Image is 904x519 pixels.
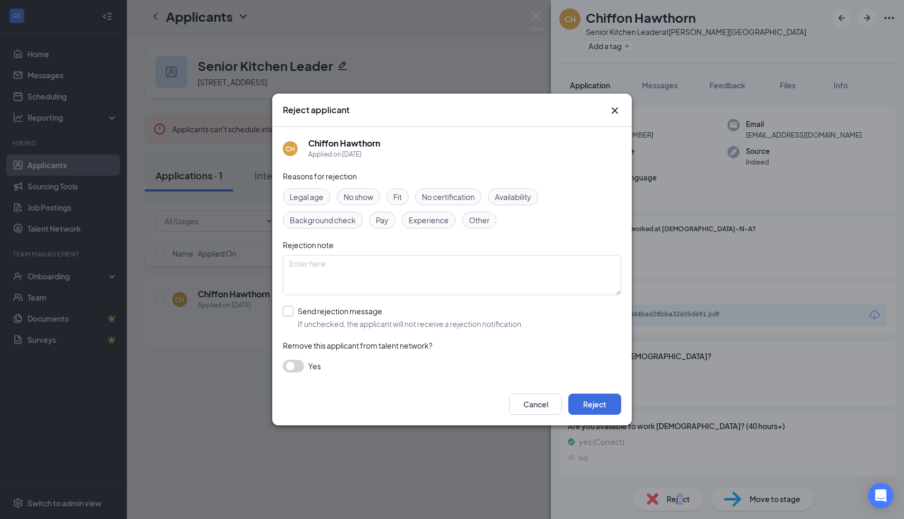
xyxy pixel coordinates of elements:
span: Reasons for rejection [283,171,357,181]
span: Fit [393,191,402,203]
span: Pay [376,214,389,226]
div: CH [285,144,295,153]
h5: Chiffon Hawthorn [308,138,380,149]
span: Background check [290,214,356,226]
svg: Cross [608,104,621,117]
span: Yes [308,360,321,372]
button: Close [608,104,621,117]
span: Legal age [290,191,324,203]
button: Cancel [509,394,562,415]
h3: Reject applicant [283,104,349,116]
span: No show [344,191,373,203]
span: Other [469,214,490,226]
span: Availability [495,191,531,203]
div: Applied on [DATE] [308,149,380,160]
div: Open Intercom Messenger [868,483,893,508]
span: Rejection note [283,240,334,250]
span: Remove this applicant from talent network? [283,341,432,350]
span: No certification [422,191,475,203]
button: Reject [568,394,621,415]
span: Experience [409,214,449,226]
